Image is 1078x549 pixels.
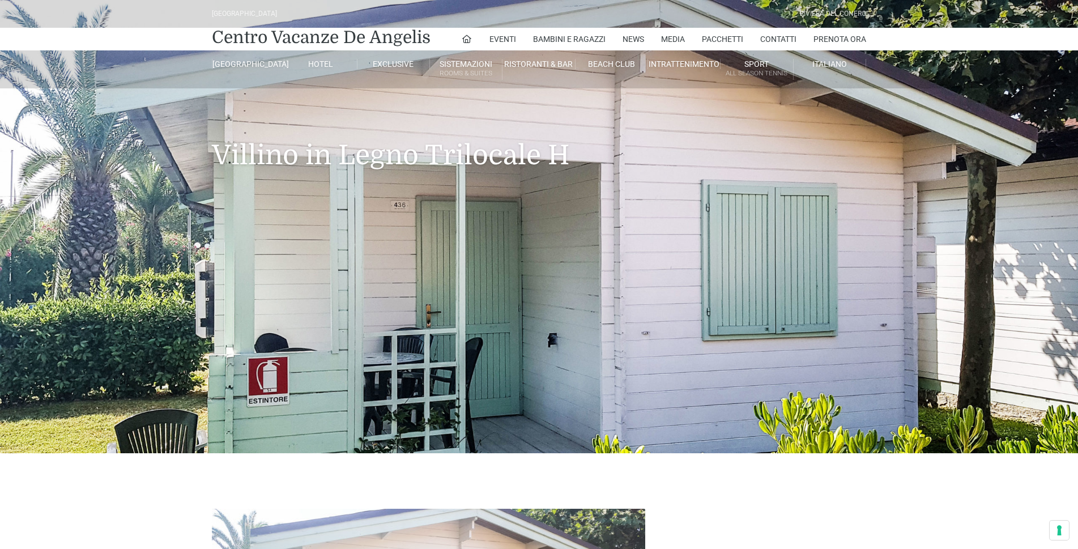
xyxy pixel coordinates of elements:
a: Ristoranti & Bar [502,59,575,69]
a: Hotel [284,59,357,69]
a: SistemazioniRooms & Suites [430,59,502,80]
a: Intrattenimento [648,59,721,69]
span: Italiano [812,59,847,69]
button: Le tue preferenze relative al consenso per le tecnologie di tracciamento [1050,521,1069,540]
a: Pacchetti [702,28,743,50]
a: Bambini e Ragazzi [533,28,606,50]
div: Riviera Del Conero [800,8,866,19]
a: SportAll Season Tennis [721,59,793,80]
small: Rooms & Suites [430,68,502,79]
a: Centro Vacanze De Angelis [212,26,431,49]
a: News [623,28,644,50]
h1: Villino in Legno Trilocale H [212,88,866,188]
a: Italiano [794,59,866,69]
a: Contatti [760,28,796,50]
a: Prenota Ora [813,28,866,50]
a: Beach Club [576,59,648,69]
a: [GEOGRAPHIC_DATA] [212,59,284,69]
a: Eventi [489,28,516,50]
a: Exclusive [357,59,430,69]
a: Media [661,28,685,50]
div: [GEOGRAPHIC_DATA] [212,8,277,19]
small: All Season Tennis [721,68,792,79]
